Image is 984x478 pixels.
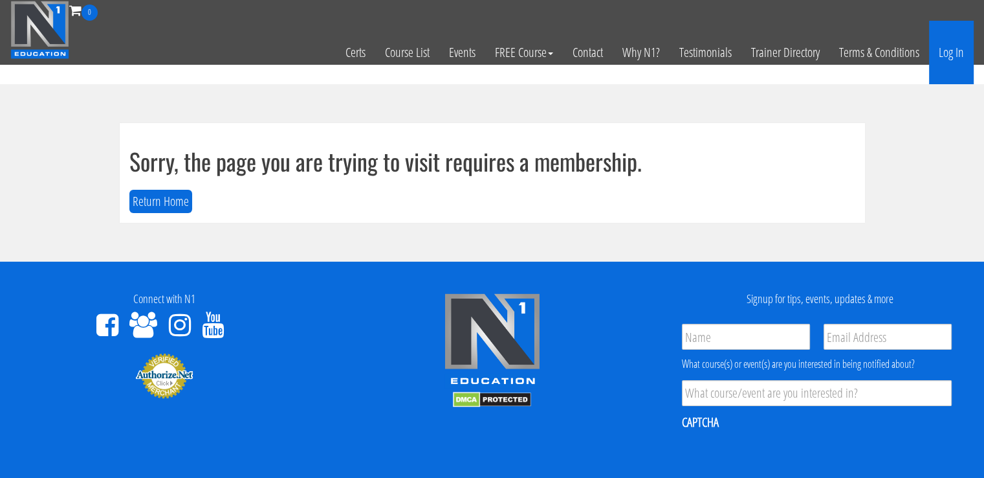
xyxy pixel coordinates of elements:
[10,293,318,306] h4: Connect with N1
[375,21,439,84] a: Course List
[824,324,952,350] input: Email Address
[444,293,541,389] img: n1-edu-logo
[10,1,69,59] img: n1-education
[682,356,952,372] div: What course(s) or event(s) are you interested in being notified about?
[453,392,531,407] img: DMCA.com Protection Status
[69,1,98,19] a: 0
[682,380,952,406] input: What course/event are you interested in?
[439,21,485,84] a: Events
[929,21,974,84] a: Log In
[613,21,670,84] a: Why N1?
[135,352,193,399] img: Authorize.Net Merchant - Click to Verify
[682,414,719,431] label: CAPTCHA
[485,21,563,84] a: FREE Course
[682,324,810,350] input: Name
[670,21,741,84] a: Testimonials
[666,293,974,306] h4: Signup for tips, events, updates & more
[563,21,613,84] a: Contact
[336,21,375,84] a: Certs
[741,21,829,84] a: Trainer Directory
[829,21,929,84] a: Terms & Conditions
[129,148,855,174] h1: Sorry, the page you are trying to visit requires a membership.
[82,5,98,21] span: 0
[129,190,192,214] button: Return Home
